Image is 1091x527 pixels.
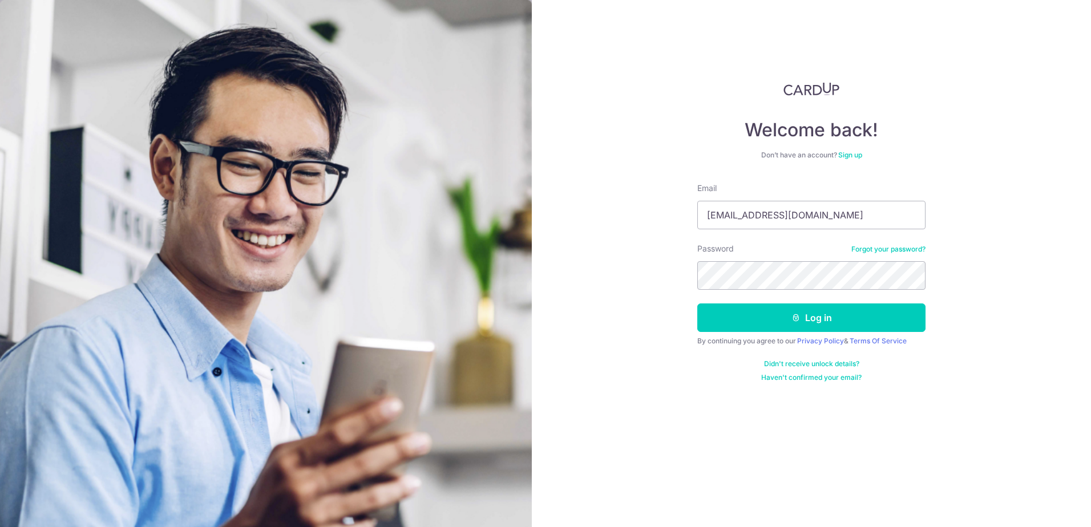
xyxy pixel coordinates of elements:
[797,337,844,345] a: Privacy Policy
[761,373,862,382] a: Haven't confirmed your email?
[697,119,926,141] h4: Welcome back!
[764,359,859,368] a: Didn't receive unlock details?
[850,337,907,345] a: Terms Of Service
[697,151,926,160] div: Don’t have an account?
[697,337,926,346] div: By continuing you agree to our &
[697,243,734,254] label: Password
[697,183,717,194] label: Email
[851,245,926,254] a: Forgot your password?
[838,151,862,159] a: Sign up
[697,303,926,332] button: Log in
[697,201,926,229] input: Enter your Email
[783,82,839,96] img: CardUp Logo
